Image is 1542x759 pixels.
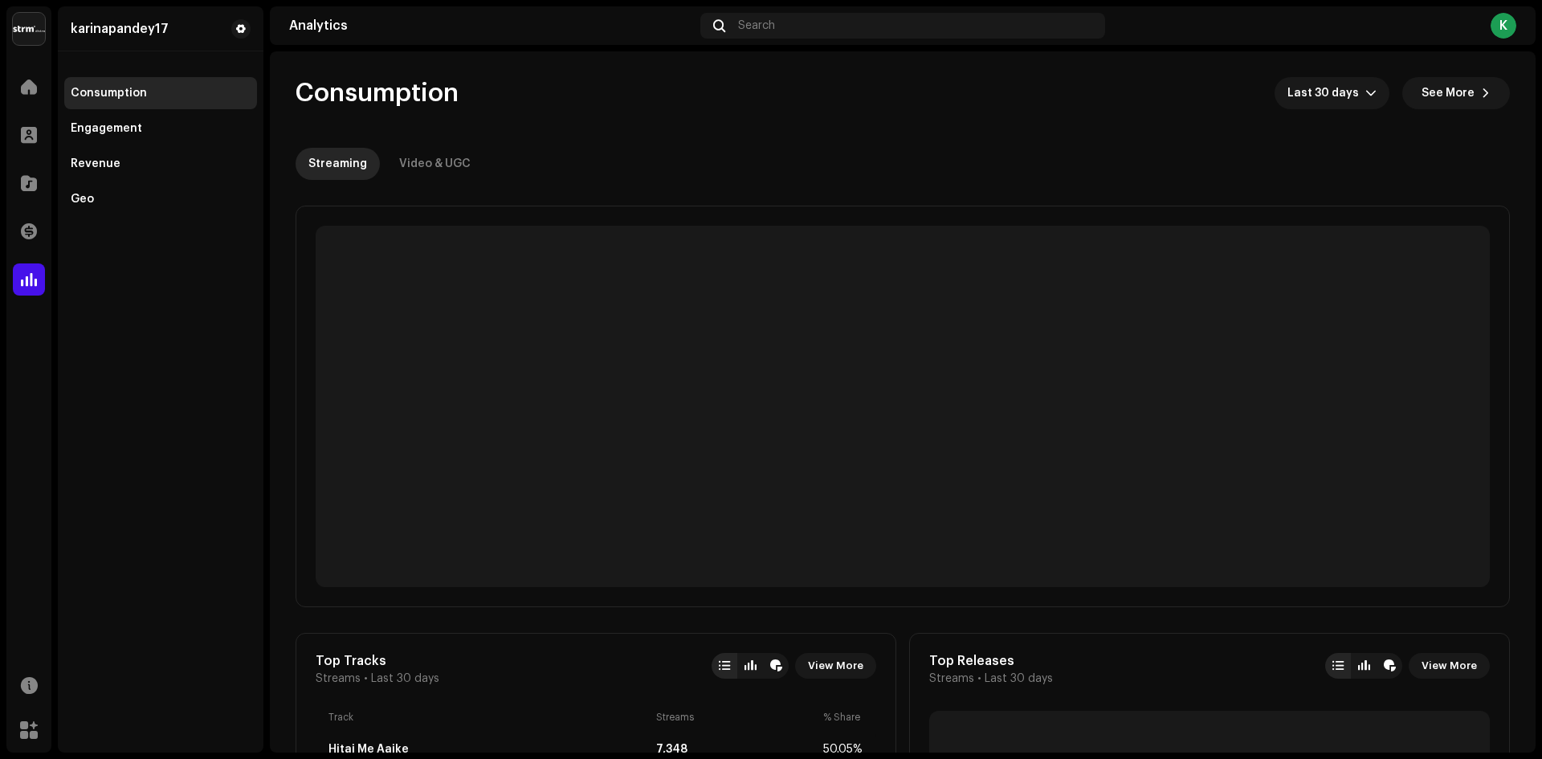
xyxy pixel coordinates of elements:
[64,77,257,109] re-m-nav-item: Consumption
[656,743,817,756] div: 7,348
[71,87,147,100] div: Consumption
[289,19,694,32] div: Analytics
[328,711,650,724] div: Track
[399,148,471,180] div: Video & UGC
[316,672,361,685] span: Streams
[71,122,142,135] div: Engagement
[64,148,257,180] re-m-nav-item: Revenue
[71,193,94,206] div: Geo
[929,672,974,685] span: Streams
[1287,77,1365,109] span: Last 30 days
[316,653,439,669] div: Top Tracks
[1409,653,1490,679] button: View More
[371,672,439,685] span: Last 30 days
[1365,77,1377,109] div: dropdown trigger
[64,112,257,145] re-m-nav-item: Engagement
[296,77,459,109] span: Consumption
[985,672,1053,685] span: Last 30 days
[929,653,1053,669] div: Top Releases
[738,19,775,32] span: Search
[1422,77,1475,109] span: See More
[308,148,367,180] div: Streaming
[328,743,409,756] div: Hitai Me Aaike
[823,711,863,724] div: % Share
[364,672,368,685] span: •
[656,711,817,724] div: Streams
[71,22,169,35] div: karinapandey17
[808,650,863,682] span: View More
[1422,650,1477,682] span: View More
[71,157,120,170] div: Revenue
[13,13,45,45] img: 408b884b-546b-4518-8448-1008f9c76b02
[1491,13,1516,39] div: K
[795,653,876,679] button: View More
[1402,77,1510,109] button: See More
[977,672,981,685] span: •
[823,743,863,756] div: 50.05%
[64,183,257,215] re-m-nav-item: Geo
